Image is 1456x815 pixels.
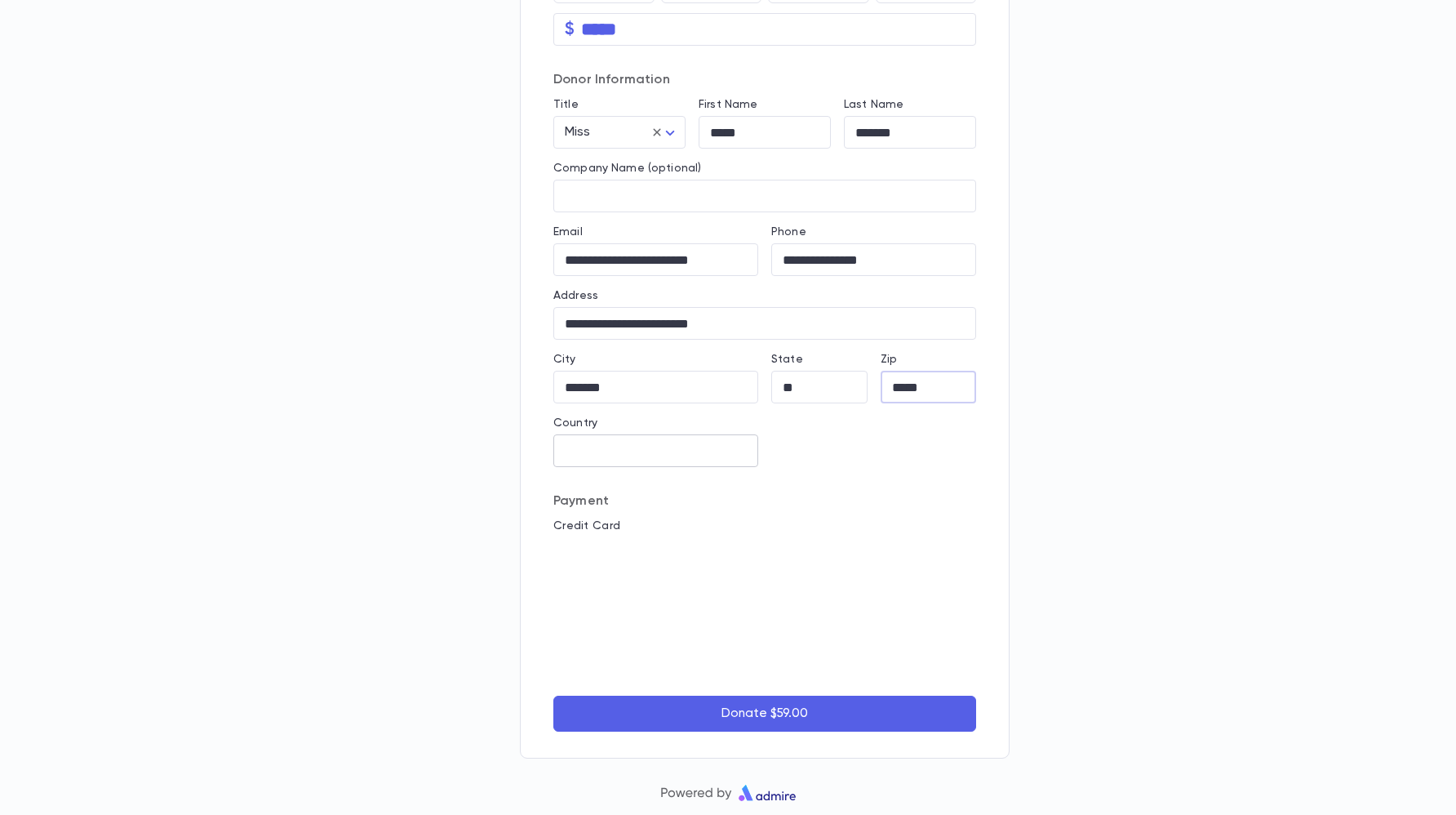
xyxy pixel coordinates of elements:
span: Miss [565,126,591,139]
div: Miss [553,117,686,149]
label: Email [553,225,583,238]
label: State [771,353,803,366]
button: Donate $59.00 [553,696,976,732]
label: Country [553,416,597,430]
label: Address [553,289,598,302]
p: Donor Information [553,72,976,88]
p: $ [565,21,575,38]
label: Zip [881,353,897,366]
label: City [553,353,576,366]
label: Title [553,98,579,111]
p: Credit Card [553,519,976,532]
label: First Name [699,98,757,111]
label: Last Name [844,98,903,111]
p: Payment [553,493,976,510]
label: Company Name (optional) [553,162,701,175]
label: Phone [771,225,806,238]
